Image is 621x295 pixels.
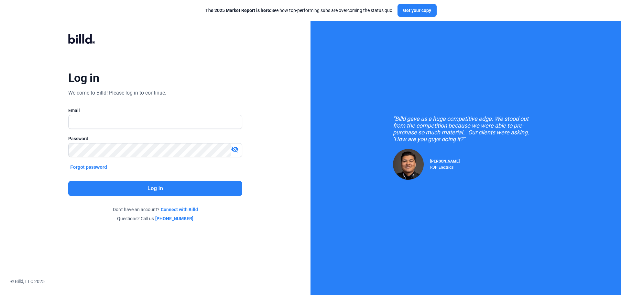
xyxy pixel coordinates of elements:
button: Forgot password [68,164,109,171]
div: Welcome to Billd! Please log in to continue. [68,89,166,97]
div: Don't have an account? [68,206,242,213]
a: Connect with Billd [161,206,198,213]
a: [PHONE_NUMBER] [155,215,193,222]
div: Password [68,135,242,142]
img: Raul Pacheco [393,149,424,180]
mat-icon: visibility_off [231,145,239,153]
button: Log in [68,181,242,196]
span: [PERSON_NAME] [430,159,460,164]
button: Get your copy [398,4,437,17]
div: Questions? Call us [68,215,242,222]
div: Email [68,107,242,114]
div: Log in [68,71,99,85]
span: The 2025 Market Report is here: [205,8,271,13]
div: "Billd gave us a huge competitive edge. We stood out from the competition because we were able to... [393,115,539,142]
div: See how top-performing subs are overcoming the status quo. [205,7,394,14]
div: RDP Electrical [430,164,460,170]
